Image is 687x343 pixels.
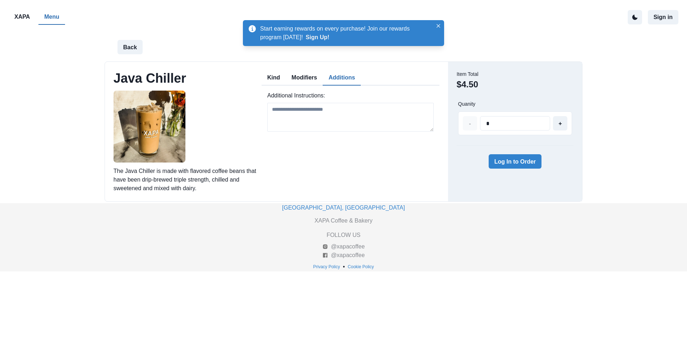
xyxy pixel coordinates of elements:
p: Privacy Policy [313,264,340,270]
p: • [343,262,345,271]
img: original.jpeg [114,91,185,163]
button: Sign Up! [306,34,329,41]
dt: Item Total [457,70,478,78]
button: - [463,116,477,131]
p: Additional Instructions: [267,91,434,100]
p: FOLLOW US [327,231,360,239]
p: XAPA Coffee & Bakery [314,216,372,225]
p: Start earning rewards on every purchase! Join our rewards program [DATE]! [260,24,433,42]
p: Quanity [458,101,475,107]
p: XAPA [14,13,30,21]
button: + [553,116,567,131]
p: Menu [44,13,59,21]
p: Cookie Policy [348,264,374,270]
a: [GEOGRAPHIC_DATA], [GEOGRAPHIC_DATA] [282,205,405,211]
dd: $4.50 [457,78,478,91]
a: @xapacoffee [322,242,365,251]
button: Sign in [648,10,678,24]
h2: Java Chiller [114,70,186,86]
button: Additions [323,70,361,86]
button: Close [434,22,443,30]
a: @xapacoffee [322,251,365,260]
button: active dark theme mode [628,10,642,24]
button: Log In to Order [489,154,542,169]
button: Kind [262,70,286,86]
p: The Java Chiller is made with flavored coffee beans that have been drip-brewed triple strength, c... [114,167,257,193]
button: Modifiers [286,70,323,86]
button: Back [117,40,143,54]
